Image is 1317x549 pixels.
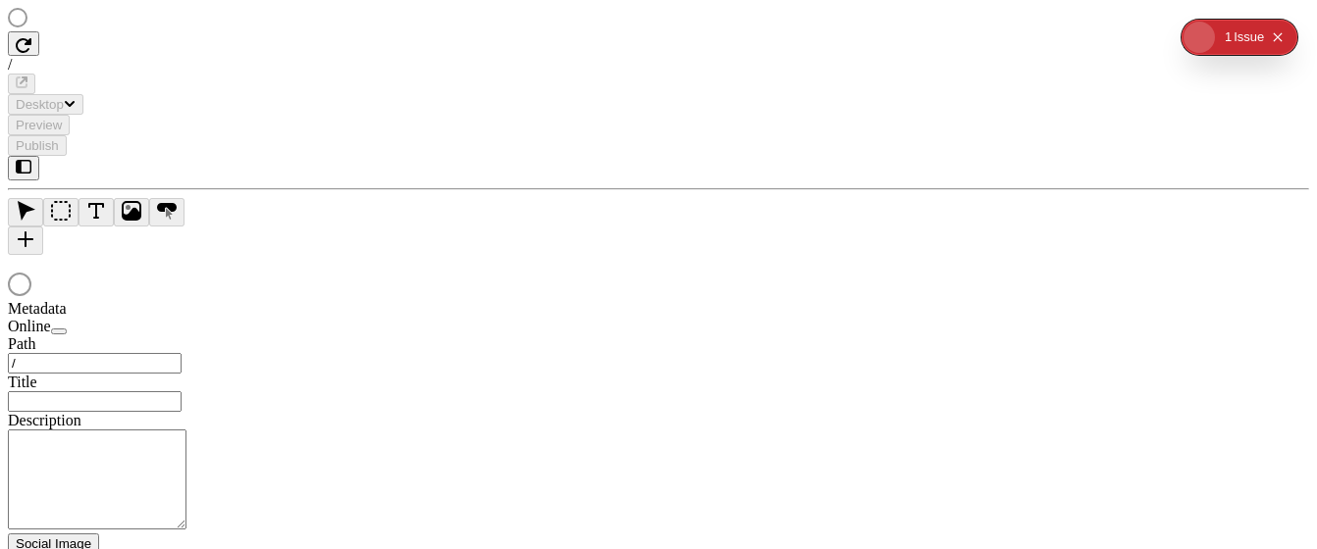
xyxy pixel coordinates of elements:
[8,300,243,318] div: Metadata
[16,138,59,153] span: Publish
[8,135,67,156] button: Publish
[79,198,114,226] button: Text
[8,94,83,115] button: Desktop
[8,412,81,428] span: Description
[8,115,70,135] button: Preview
[16,118,62,132] span: Preview
[16,97,64,112] span: Desktop
[43,198,79,226] button: Box
[8,335,35,352] span: Path
[114,198,149,226] button: Image
[8,318,51,334] span: Online
[149,198,184,226] button: Button
[8,374,37,390] span: Title
[8,56,1309,74] div: /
